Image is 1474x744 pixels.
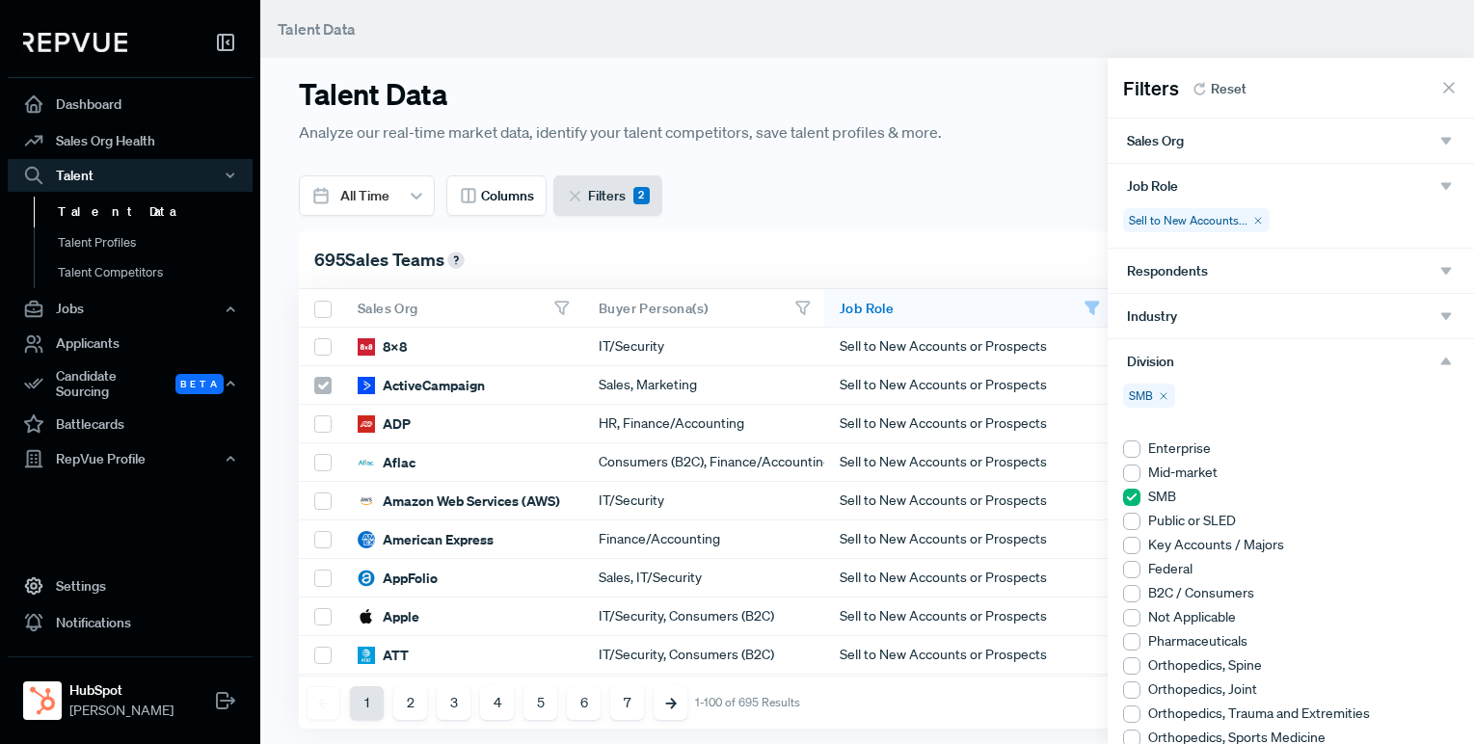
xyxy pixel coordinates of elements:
li: Mid-market [1123,463,1459,483]
li: Public or SLED [1123,511,1459,531]
span: Job Role [1127,178,1178,194]
button: Job Role [1108,164,1474,208]
button: Respondents [1108,249,1474,293]
div: SMB [1123,384,1175,408]
li: Enterprise [1123,438,1459,459]
li: Not Applicable [1123,607,1459,627]
li: Pharmaceuticals [1123,631,1459,651]
span: Respondents [1127,263,1208,279]
li: Key Accounts / Majors [1123,535,1459,555]
li: B2C / Consumers [1123,583,1459,603]
li: Orthopedics, Trauma and Extremities [1123,704,1459,724]
span: Reset [1211,79,1246,99]
span: Filters [1123,73,1179,102]
span: Division [1127,354,1174,369]
li: Federal [1123,559,1459,579]
li: Orthopedics, Spine [1123,655,1459,676]
li: Orthopedics, Joint [1123,679,1459,700]
span: Sales Org [1127,133,1184,148]
button: Sales Org [1108,119,1474,163]
span: Industry [1127,308,1177,324]
div: Sell to New Accounts... [1123,208,1270,232]
button: Division [1108,339,1474,384]
button: Industry [1108,294,1474,338]
li: SMB [1123,487,1459,507]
